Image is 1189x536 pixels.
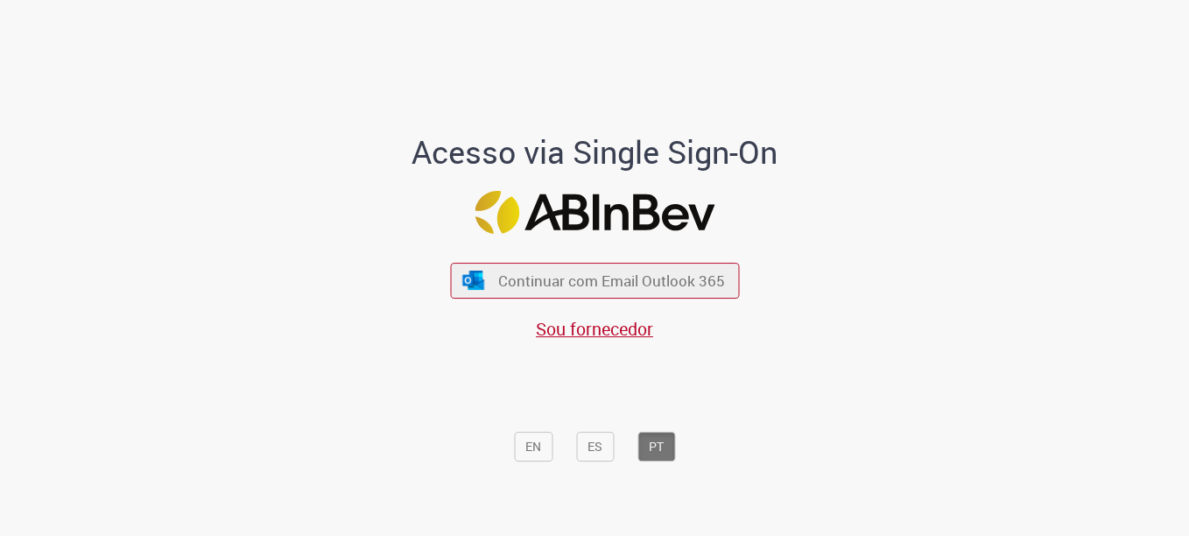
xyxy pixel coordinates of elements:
[498,271,725,291] span: Continuar com Email Outlook 365
[461,271,486,289] img: ícone Azure/Microsoft 360
[475,191,714,234] img: Logo ABInBev
[352,135,838,170] h1: Acesso via Single Sign-On
[450,263,739,299] button: ícone Azure/Microsoft 360 Continuar com Email Outlook 365
[637,432,675,462] button: PT
[514,432,552,462] button: EN
[536,317,653,341] a: Sou fornecedor
[576,432,614,462] button: ES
